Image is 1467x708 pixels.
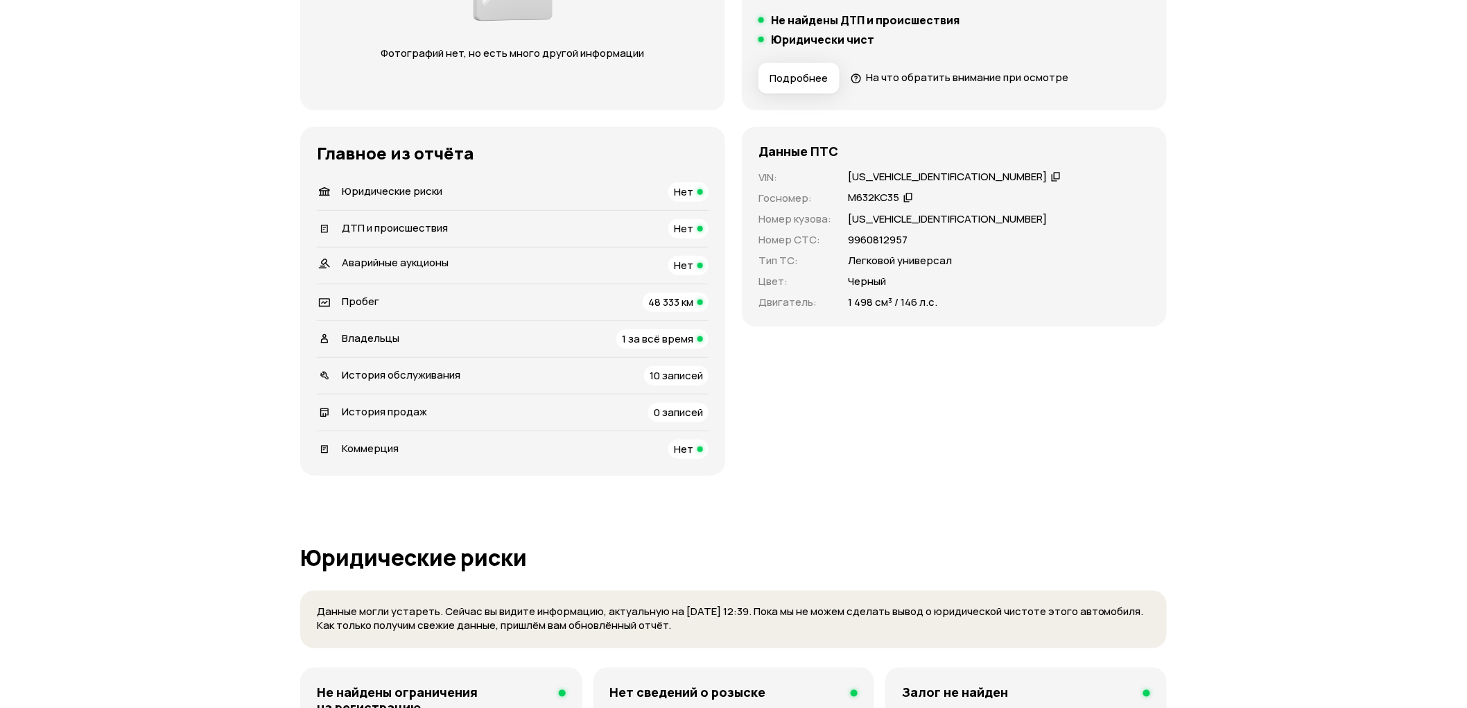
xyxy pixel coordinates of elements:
p: Госномер : [758,191,831,206]
p: Легковой универсал [848,253,952,268]
p: Номер СТС : [758,232,831,248]
h4: Нет сведений о розыске [610,684,766,700]
h4: Залог не найден [902,684,1008,700]
p: 1 498 см³ / 146 л.с. [848,295,937,310]
a: На что обратить внимание при осмотре [851,70,1068,85]
button: Подробнее [758,63,840,94]
h1: Юридические риски [300,545,1167,570]
span: История обслуживания [342,368,460,382]
p: VIN : [758,170,831,185]
p: 9960812957 [848,232,908,248]
span: На что обратить внимание при осмотре [866,70,1068,85]
span: Нет [674,221,693,236]
div: [US_VEHICLE_IDENTIFICATION_NUMBER] [848,170,1047,184]
span: Юридические риски [342,184,442,198]
h4: Данные ПТС [758,144,838,159]
h5: Юридически чист [771,33,874,46]
span: Нет [674,258,693,273]
p: Черный [848,274,886,289]
h3: Главное из отчёта [317,144,709,163]
p: Двигатель : [758,295,831,310]
p: Фотографий нет, но есть много другой информации [367,46,658,61]
span: 0 записей [654,405,703,420]
span: Нет [674,184,693,199]
span: 1 за всё время [622,331,693,346]
span: 10 записей [650,368,703,383]
div: М632КС35 [848,191,899,205]
span: История продаж [342,404,427,419]
h5: Не найдены ДТП и происшествия [771,13,960,27]
span: Пробег [342,294,379,309]
span: Владельцы [342,331,399,345]
span: Нет [674,442,693,456]
span: Коммерция [342,441,399,456]
span: Аварийные аукционы [342,255,449,270]
span: ДТП и происшествия [342,221,448,235]
p: Данные могли устареть. Сейчас вы видите информацию, актуальную на [DATE] 12:39. Пока мы не можем ... [317,605,1150,633]
span: Подробнее [770,71,828,85]
p: Номер кузова : [758,211,831,227]
p: Тип ТС : [758,253,831,268]
p: Цвет : [758,274,831,289]
p: [US_VEHICLE_IDENTIFICATION_NUMBER] [848,211,1047,227]
span: 48 333 км [648,295,693,309]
